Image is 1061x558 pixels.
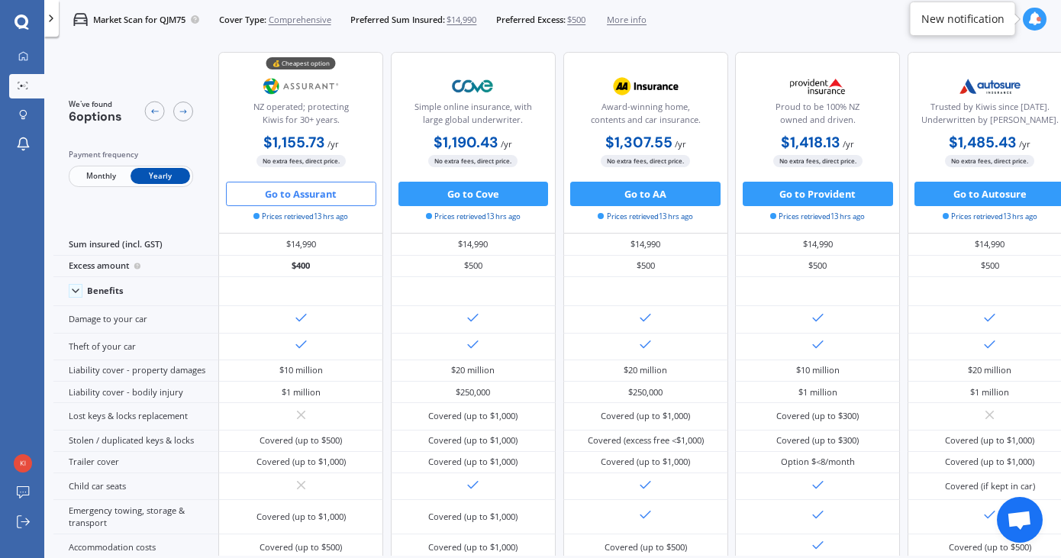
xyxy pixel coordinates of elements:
div: 💰 Cheapest option [266,57,336,69]
div: $500 [391,256,556,277]
div: NZ operated; protecting Kiwis for 30+ years. [229,101,372,131]
span: / yr [327,138,339,150]
button: Go to Cove [398,182,549,206]
div: $14,990 [391,234,556,255]
b: $1,418.13 [781,133,840,152]
span: Preferred Excess: [496,14,566,26]
div: Covered (up to $1,000) [428,541,518,553]
div: Covered (up to $1,000) [428,456,518,468]
div: Covered (up to $300) [776,410,859,422]
div: Covered (if kept in car) [945,480,1035,492]
span: / yr [501,138,512,150]
span: Prices retrieved 13 hrs ago [770,211,865,222]
button: Go to Provident [743,182,893,206]
div: Benefits [87,285,124,296]
span: / yr [1019,138,1030,150]
div: Lost keys & locks replacement [53,403,218,430]
div: Option $<8/month [781,456,855,468]
div: Covered (up to $1,000) [428,410,518,422]
div: Covered (up to $500) [260,541,342,553]
span: 6 options [69,108,122,124]
div: $14,990 [735,234,900,255]
div: Payment frequency [69,149,193,161]
div: $14,990 [563,234,728,255]
span: $14,990 [447,14,476,26]
span: Cover Type: [219,14,266,26]
span: No extra fees, direct price. [428,155,518,166]
img: Provident.png [777,71,858,102]
img: Autosure.webp [950,71,1030,102]
div: $10 million [796,364,840,376]
div: Covered (up to $300) [776,434,859,447]
b: $1,190.43 [434,133,498,152]
div: Theft of your car [53,334,218,360]
div: Covered (up to $1,000) [428,434,518,447]
div: Simple online insurance, with large global underwriter. [402,101,545,131]
div: Proud to be 100% NZ owned and driven. [746,101,889,131]
div: $14,990 [218,234,383,255]
div: Damage to your car [53,306,218,333]
div: $250,000 [456,386,490,398]
div: $20 million [451,364,495,376]
span: We've found [69,99,122,110]
div: Covered (excess free <$1,000) [588,434,704,447]
b: $1,485.43 [949,133,1017,152]
span: Prices retrieved 13 hrs ago [426,211,521,222]
div: Covered (up to $1,000) [256,511,346,523]
div: Covered (up to $1,000) [945,434,1034,447]
span: No extra fees, direct price. [256,155,346,166]
span: $500 [567,14,585,26]
span: / yr [843,138,854,150]
button: Go to Assurant [226,182,376,206]
div: Covered (up to $500) [605,541,687,553]
span: Monthly [71,168,131,184]
img: Cove.webp [433,71,514,102]
div: Emergency towing, storage & transport [53,500,218,534]
img: 45fa936f02b827dd0705e831c5fc2bda [14,454,32,473]
span: Prices retrieved 13 hrs ago [943,211,1037,222]
a: Open chat [997,497,1043,543]
div: Covered (up to $1,000) [428,511,518,523]
div: $1 million [798,386,837,398]
div: $1 million [970,386,1009,398]
div: Excess amount [53,256,218,277]
div: Covered (up to $1,000) [601,410,690,422]
img: Assurant.png [261,71,342,102]
b: $1,155.73 [263,133,325,152]
span: Yearly [131,168,190,184]
div: Liability cover - property damages [53,360,218,382]
div: Award-winning home, contents and car insurance. [573,101,717,131]
span: Prices retrieved 13 hrs ago [253,211,348,222]
img: AA.webp [605,71,686,102]
span: Comprehensive [269,14,331,26]
span: No extra fees, direct price. [945,155,1034,166]
span: No extra fees, direct price. [601,155,690,166]
div: $20 million [624,364,667,376]
div: $400 [218,256,383,277]
b: $1,307.55 [605,133,672,152]
span: More info [607,14,647,26]
div: Covered (up to $1,000) [601,456,690,468]
div: $1 million [282,386,321,398]
div: Covered (up to $1,000) [945,456,1034,468]
div: Child car seats [53,473,218,500]
p: Market Scan for QJM75 [93,14,185,26]
span: Prices retrieved 13 hrs ago [598,211,692,222]
button: Go to AA [570,182,721,206]
div: Trailer cover [53,452,218,473]
span: No extra fees, direct price. [773,155,863,166]
div: New notification [921,11,1005,27]
div: Covered (up to $500) [949,541,1031,553]
div: $10 million [279,364,323,376]
div: $500 [735,256,900,277]
span: / yr [675,138,686,150]
img: car.f15378c7a67c060ca3f3.svg [73,12,88,27]
div: Covered (up to $500) [260,434,342,447]
div: $20 million [968,364,1011,376]
div: Liability cover - bodily injury [53,382,218,403]
div: $250,000 [628,386,663,398]
div: Sum insured (incl. GST) [53,234,218,255]
div: Stolen / duplicated keys & locks [53,431,218,452]
div: $500 [563,256,728,277]
span: Preferred Sum Insured: [350,14,445,26]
